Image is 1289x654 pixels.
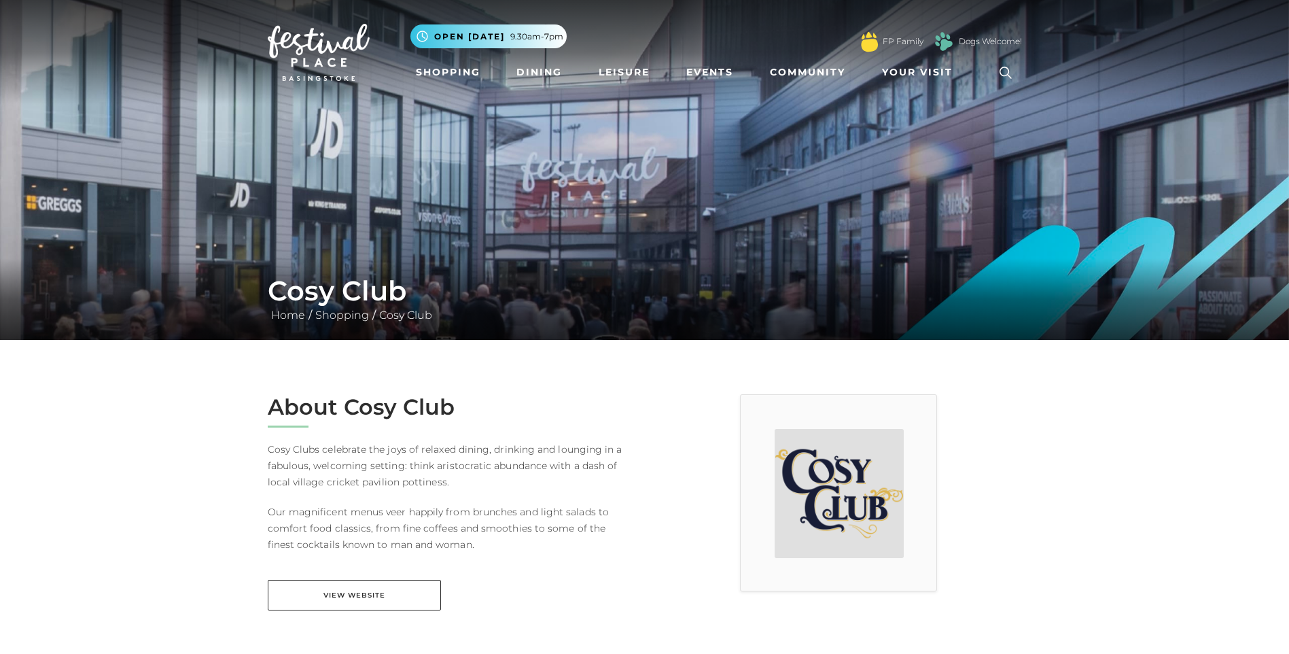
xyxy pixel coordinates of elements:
[410,24,567,48] button: Open [DATE] 9.30am-7pm
[376,309,436,322] a: Cosy Club
[959,35,1022,48] a: Dogs Welcome!
[877,60,965,85] a: Your Visit
[883,35,923,48] a: FP Family
[268,394,635,420] h2: About Cosy Club
[434,31,505,43] span: Open [DATE]
[511,60,567,85] a: Dining
[681,60,739,85] a: Events
[268,24,370,81] img: Festival Place Logo
[593,60,655,85] a: Leisure
[510,31,563,43] span: 9.30am-7pm
[268,309,308,322] a: Home
[258,275,1032,324] div: / /
[312,309,372,322] a: Shopping
[410,60,486,85] a: Shopping
[882,65,953,80] span: Your Visit
[764,60,851,85] a: Community
[268,580,441,610] a: View Website
[268,275,1022,307] h1: Cosy Club
[268,504,635,553] p: Our magnificent menus veer happily from brunches and light salads to comfort food classics, from ...
[268,441,635,490] p: Cosy Clubs celebrate the joys of relaxed dining, drinking and lounging in a fabulous, welcoming s...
